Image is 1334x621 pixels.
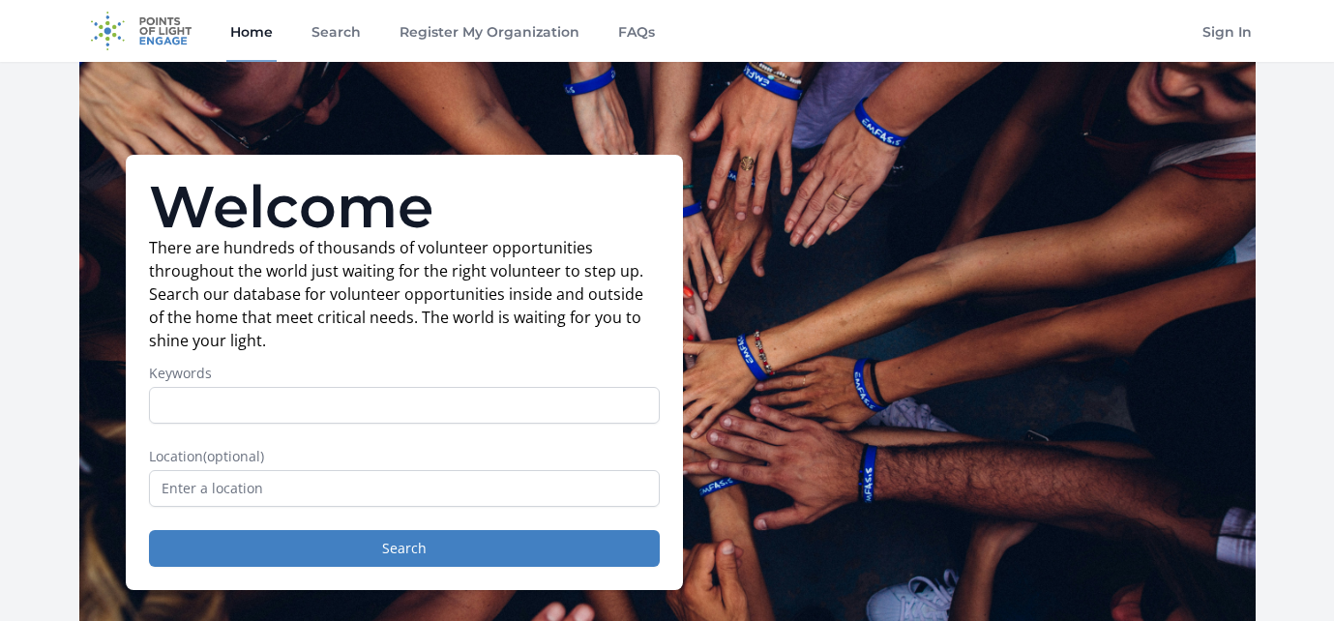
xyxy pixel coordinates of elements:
input: Enter a location [149,470,660,507]
button: Search [149,530,660,567]
p: There are hundreds of thousands of volunteer opportunities throughout the world just waiting for ... [149,236,660,352]
h1: Welcome [149,178,660,236]
span: (optional) [203,447,264,465]
label: Keywords [149,364,660,383]
label: Location [149,447,660,466]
